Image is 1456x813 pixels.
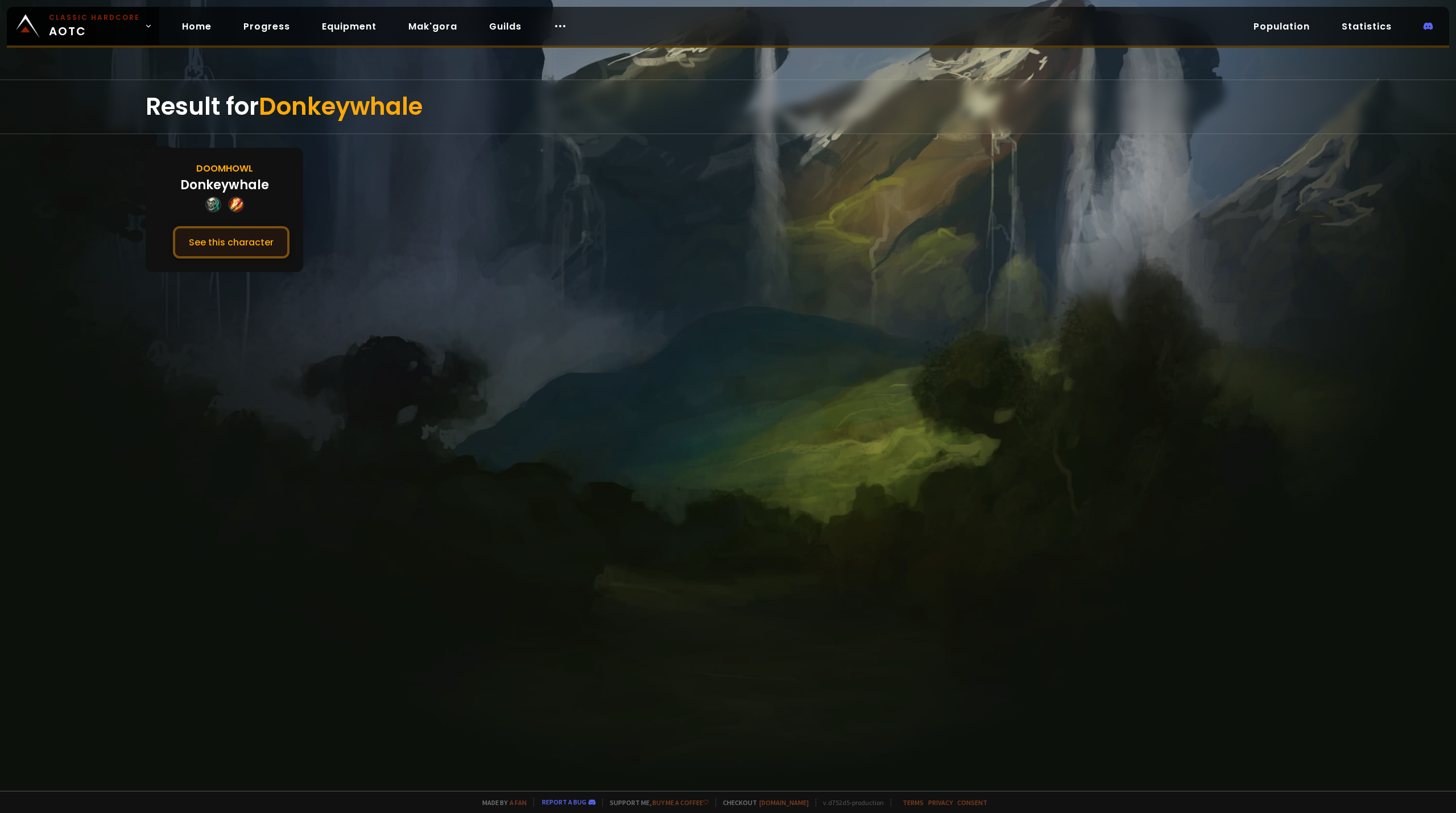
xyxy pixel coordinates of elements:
a: Population [1244,15,1319,38]
div: Result for [146,80,1310,134]
div: Donkeywhale [180,176,269,194]
a: Equipment [313,15,386,38]
button: See this character [173,226,289,259]
a: Classic HardcoreAOTC [7,7,159,45]
div: Doomhowl [196,161,253,176]
span: v. d752d5 - production [816,798,884,807]
a: [DOMAIN_NAME] [759,798,809,807]
a: Report a bug [542,798,586,806]
a: Terms [903,798,924,807]
a: Buy me a coffee [652,798,709,807]
span: Donkeywhale [259,90,423,123]
small: Classic Hardcore [49,12,140,23]
a: Statistics [1333,15,1401,38]
span: Made by [475,798,527,807]
a: Consent [957,798,987,807]
a: Home [173,15,221,38]
a: a fan [510,798,527,807]
span: Support me, [602,798,709,807]
a: Guilds [480,15,531,38]
a: Mak'gora [399,15,466,38]
span: Checkout [715,798,809,807]
a: Progress [234,15,299,38]
span: AOTC [49,12,140,40]
a: Privacy [928,798,953,807]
